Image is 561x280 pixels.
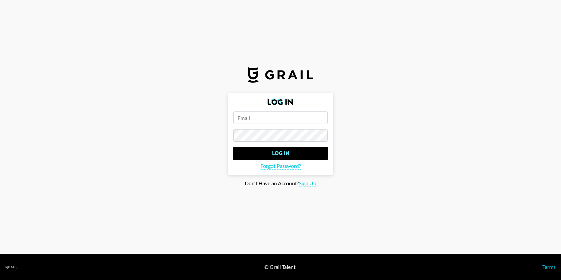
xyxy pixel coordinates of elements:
span: Sign Up [299,180,316,187]
img: Grail Talent Logo [248,67,313,83]
a: Terms [542,264,556,270]
input: Log In [233,147,328,160]
div: Don't Have an Account? [5,180,556,187]
div: © Grail Talent [264,264,296,270]
span: Forgot Password? [260,163,301,170]
input: Email [233,111,328,124]
h2: Log In [233,98,328,106]
div: v [DATE] [5,265,17,269]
